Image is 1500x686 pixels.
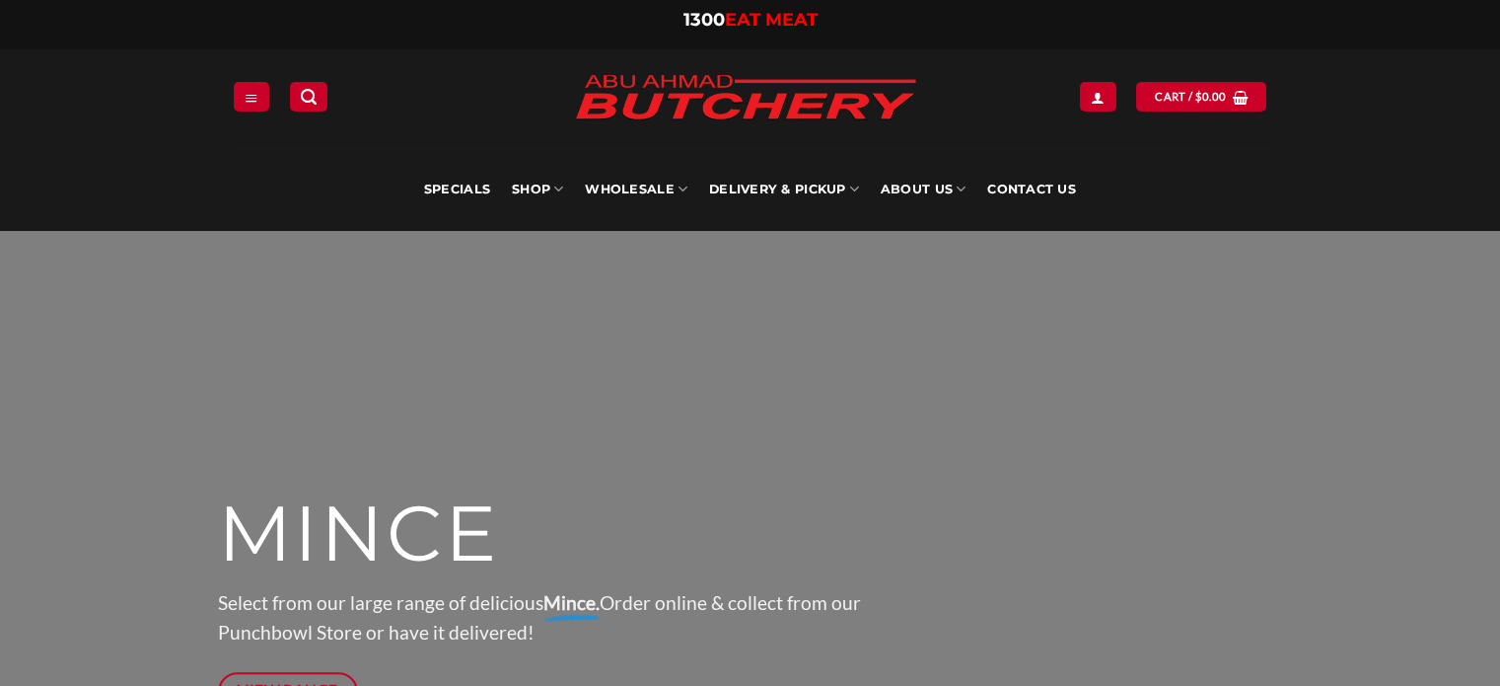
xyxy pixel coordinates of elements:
bdi: 0.00 [1195,90,1227,103]
a: Contact Us [987,148,1076,231]
a: Wholesale [585,148,687,231]
span: EAT MEAT [725,9,818,31]
span: MINCE [218,487,499,581]
a: Specials [424,148,490,231]
a: Delivery & Pickup [709,148,859,231]
a: SHOP [512,148,563,231]
strong: Mince. [543,591,600,614]
a: View cart [1136,82,1266,111]
a: Menu [234,82,269,111]
span: $ [1195,88,1202,106]
span: Cart / [1155,88,1226,106]
a: Search [290,82,327,111]
a: About Us [881,148,965,231]
a: 1300EAT MEAT [683,9,818,31]
a: Login [1080,82,1115,111]
img: Abu Ahmad Butchery [558,61,933,136]
span: 1300 [683,9,725,31]
span: Select from our large range of delicious Order online & collect from our Punchbowl Store or have ... [218,591,861,645]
